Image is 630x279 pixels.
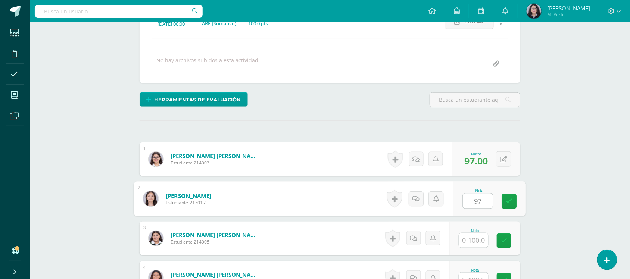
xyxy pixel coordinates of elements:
input: 0-100.0 [459,233,488,248]
div: Nota [459,268,492,272]
div: Nota [459,229,492,233]
span: 97.00 [464,154,488,167]
span: Estudiante 214005 [171,239,260,245]
div: ABP (Sumativo) [202,20,236,27]
input: 0-100.0 [463,194,493,209]
div: No hay archivos subidos a esta actividad... [156,57,263,71]
span: Estudiante 214003 [171,160,260,166]
input: Busca un usuario... [35,5,203,18]
img: 10354c2eb722b0fb199dd91a3712f2a0.png [149,152,163,167]
a: [PERSON_NAME] [PERSON_NAME] [171,271,260,278]
a: Herramientas de evaluación [140,92,248,107]
a: [PERSON_NAME] [PERSON_NAME] [171,231,260,239]
img: 9eb427f72663ba4e29b696e26fca357c.png [527,4,542,19]
div: 100.0 pts [248,20,268,27]
div: Nota [463,189,497,193]
span: Estudiante 217017 [166,200,212,206]
span: Mi Perfil [547,11,590,18]
div: [DATE] 00:00 [157,21,190,27]
img: bc720849e61932d9ee0138a741b260b7.png [149,231,163,246]
input: Busca un estudiante aquí... [430,93,520,107]
a: [PERSON_NAME] [166,192,212,200]
a: [PERSON_NAME] [PERSON_NAME] [171,152,260,160]
img: 9d1d35e0bb0cd54e0b4afa38b8c284d9.png [143,191,158,206]
span: [PERSON_NAME] [547,4,590,12]
div: Nota: [464,151,488,156]
span: Herramientas de evaluación [155,93,241,107]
